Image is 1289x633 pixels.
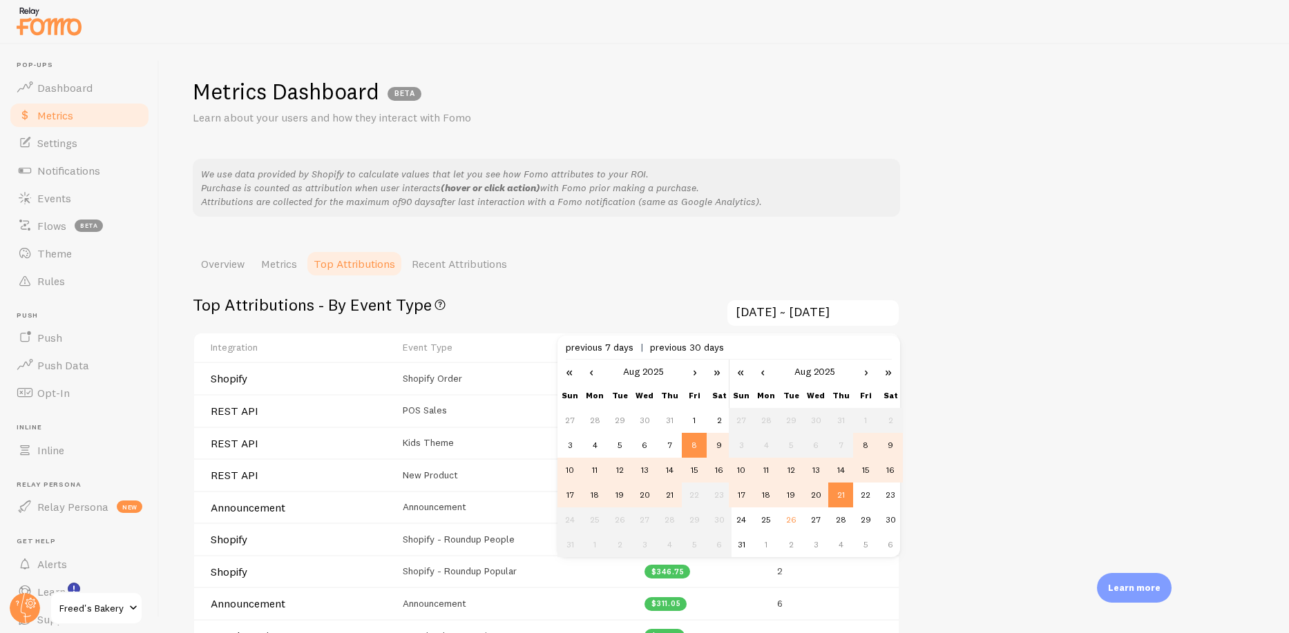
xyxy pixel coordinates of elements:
td: 7/27/2025 [557,408,582,433]
td: 8/20/2025 [803,483,828,507]
span: Relay Persona [37,500,108,514]
a: Relay Persona new [8,493,151,520]
a: Freed's Bakery [50,592,143,625]
a: Learn [8,578,151,605]
td: 8/24/2025 [729,507,754,532]
a: Opt-In [8,379,151,407]
td: 8/13/2025 [803,458,828,483]
td: 8/12/2025 [779,458,803,483]
th: Thu [828,383,853,408]
span: Settings [37,136,77,150]
span: Learn [37,585,66,598]
td: 8/22/2025 [853,483,878,507]
h4: Shopify [211,565,349,579]
td: 8/3/2025 [729,433,754,458]
h4: Announcement [211,500,349,515]
a: 2025 [642,365,664,378]
a: Recent Attributions [403,250,515,277]
td: 7/31/2025 [828,408,853,433]
td: 7/29/2025 [607,408,632,433]
td: 8/12/2025 [607,458,632,483]
td: 8/11/2025 [754,458,779,483]
em: 90 days [401,195,435,208]
th: Sat [707,383,732,408]
td: 8/17/2025 [729,483,754,507]
td: 9/2/2025 [779,532,803,557]
span: Shopify - Roundup Popular [403,565,517,577]
span: Rules [37,274,65,288]
span: Push [37,331,62,344]
td: 8/3/2025 [557,433,582,458]
td: 7/28/2025 [754,408,779,433]
td: 8/16/2025 [707,458,732,483]
td: 8/5/2025 [607,433,632,458]
h1: Metrics Dashboard [193,77,379,106]
span: Relay Persona [17,480,151,489]
td: 9/6/2025 [707,532,732,557]
td: 8/8/2025 [853,433,878,458]
td: 8/11/2025 [582,458,607,483]
a: « [729,360,752,383]
h2: Top Attributions - By Event Type [193,294,448,315]
img: fomo-relay-logo-orange.svg [15,3,84,39]
a: Events [8,184,151,212]
td: 8/25/2025 [754,507,779,532]
h4: Announcement [211,596,349,611]
td: 8/15/2025 [853,458,878,483]
h4: REST API [211,436,349,451]
td: 8/9/2025 [878,433,903,458]
td: 8/6/2025 [632,433,657,458]
span: Theme [37,246,72,260]
td: 8/2/2025 [707,408,732,433]
td: 8/26/2025 [779,507,803,532]
td: 8/27/2025 [632,507,657,532]
a: » [705,360,729,383]
a: Top Attributions [305,250,403,277]
td: 8/10/2025 [557,458,582,483]
td: 8/7/2025 [828,433,853,458]
a: Aug [623,365,640,378]
a: Dashboard [8,74,151,101]
span: previous 30 days [650,341,724,353]
th: Tue [779,383,803,408]
td: 8/21/2025 [828,483,853,507]
td: 8/23/2025 [878,483,903,507]
span: Dashboard [37,81,93,95]
a: « [557,360,581,383]
td: 8/19/2025 [779,483,803,507]
span: Pop-ups [17,61,151,70]
a: Push [8,324,151,351]
a: Notifications [8,157,151,184]
span: Announcement [403,597,466,610]
td: 8/18/2025 [582,483,607,507]
td: 8/25/2025 [582,507,607,532]
td: 8/2/2025 [878,408,903,433]
span: Freed's Bakery [59,600,125,616]
th: Fri [853,383,878,408]
td: 8/1/2025 [682,408,707,433]
span: new [117,500,142,513]
h4: Shopify [211,371,349,386]
th: Event Type [394,333,637,362]
td: 8/29/2025 [853,507,878,532]
span: previous 7 days [566,341,650,353]
th: Mon [582,383,607,408]
th: Mon [754,383,779,408]
td: 8/14/2025 [657,458,682,483]
h4: REST API [211,468,349,483]
span: $311.05 [651,600,680,607]
td: 8/6/2025 [803,433,828,458]
td: 8/28/2025 [657,507,682,532]
td: 2 [769,555,899,587]
td: 7/28/2025 [582,408,607,433]
td: 8/29/2025 [682,507,707,532]
td: 8/16/2025 [878,458,903,483]
td: 8/4/2025 [754,433,779,458]
span: Flows [37,219,66,233]
span: Get Help [17,537,151,546]
td: 8/19/2025 [607,483,632,507]
b: (hover or click action) [441,182,540,194]
td: 9/3/2025 [632,532,657,557]
span: Kids Theme [403,436,454,449]
a: Rules [8,267,151,295]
